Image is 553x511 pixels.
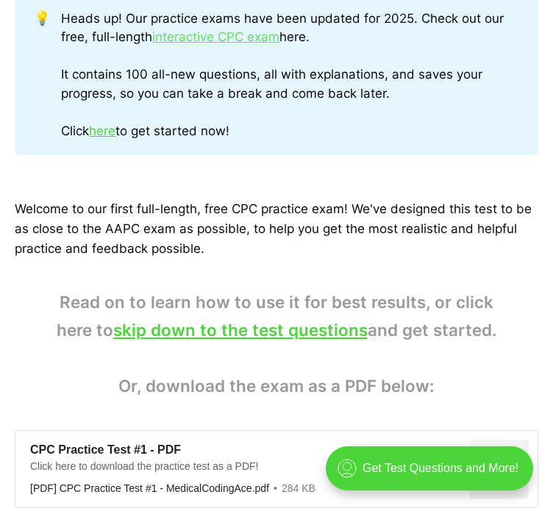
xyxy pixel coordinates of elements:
a: skip down to the test questions [113,320,368,340]
blockquote: Read on to learn how to use it for best results, or click here to and get started. Or, download t... [15,288,538,400]
div: 💡 [34,10,62,141]
div: Heads up! Our practice exams have been updated for 2025. Check out our free, full-length here. It... [61,10,519,141]
iframe: portal-trigger [313,439,553,511]
div: [PDF] CPC Practice Test #1 - MedicalCodingAce.pdf [30,482,269,494]
a: here [89,124,115,138]
div: 284 KB [269,482,315,495]
div: Click here to download the practice test as a PDF! [30,460,464,478]
div: CPC Practice Test #1 - PDF [30,443,464,458]
a: CPC Practice Test #1 - PDFClick here to download the practice test as a PDF![PDF] CPC Practice Te... [15,430,538,508]
p: Welcome to our first full-length, free CPC practice exam! We've designed this test to be as close... [15,199,538,260]
a: interactive CPC exam [152,29,279,44]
